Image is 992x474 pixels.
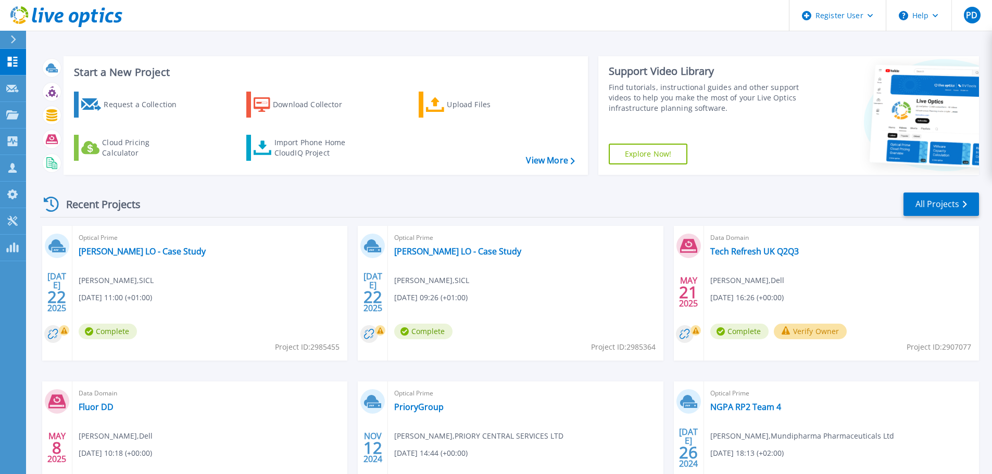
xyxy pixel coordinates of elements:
a: Request a Collection [74,92,190,118]
div: Recent Projects [40,191,155,217]
span: [PERSON_NAME] , Dell [79,430,153,442]
button: Verify Owner [774,324,847,339]
span: Data Domain [79,388,341,399]
a: [PERSON_NAME] LO - Case Study [394,246,521,257]
span: [DATE] 18:13 (+02:00) [710,447,784,459]
div: [DATE] 2025 [363,273,383,311]
a: Explore Now! [609,144,688,164]
a: Fluor DD [79,402,114,412]
div: MAY 2025 [679,273,698,311]
div: MAY 2025 [47,429,67,467]
span: Complete [710,324,769,339]
div: [DATE] 2025 [47,273,67,311]
span: [PERSON_NAME] , Dell [710,275,784,286]
a: Download Collector [246,92,362,118]
div: Import Phone Home CloudIQ Project [274,137,356,158]
span: Data Domain [710,232,973,244]
span: [DATE] 11:00 (+01:00) [79,292,152,303]
a: PrioryGroup [394,402,444,412]
span: Project ID: 2985455 [275,341,340,353]
div: [DATE] 2024 [679,429,698,467]
span: 8 [52,443,61,452]
span: PD [966,11,977,19]
span: 21 [679,288,698,297]
span: Project ID: 2985364 [591,341,656,353]
span: [DATE] 09:26 (+01:00) [394,292,468,303]
div: Request a Collection [104,94,187,115]
span: [PERSON_NAME] , SICL [79,275,154,286]
div: Support Video Library [609,65,803,78]
span: [DATE] 14:44 (+00:00) [394,447,468,459]
div: Find tutorials, instructional guides and other support videos to help you make the most of your L... [609,82,803,113]
a: NGPA RP2 Team 4 [710,402,781,412]
h3: Start a New Project [74,67,574,78]
span: Complete [79,324,137,339]
span: Optical Prime [394,388,657,399]
div: Download Collector [273,94,356,115]
span: 12 [363,443,382,452]
a: Cloud Pricing Calculator [74,135,190,161]
span: 22 [363,292,382,301]
span: Project ID: 2907077 [907,341,971,353]
span: Optical Prime [710,388,973,399]
a: View More [526,156,574,165]
span: [PERSON_NAME] , PRIORY CENTRAL SERVICES LTD [394,430,563,442]
a: All Projects [903,193,979,216]
a: Upload Files [419,92,535,118]
span: Optical Prime [394,232,657,244]
span: [DATE] 16:26 (+00:00) [710,292,784,303]
span: [PERSON_NAME] , SICL [394,275,469,286]
div: Upload Files [447,94,530,115]
span: 22 [47,292,66,301]
a: Tech Refresh UK Q2Q3 [710,246,799,257]
span: Optical Prime [79,232,341,244]
span: Complete [394,324,453,339]
span: 26 [679,448,698,457]
div: Cloud Pricing Calculator [102,137,185,158]
span: [PERSON_NAME] , Mundipharma Pharmaceuticals Ltd [710,430,894,442]
span: [DATE] 10:18 (+00:00) [79,447,152,459]
div: NOV 2024 [363,429,383,467]
a: [PERSON_NAME] LO - Case Study [79,246,206,257]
